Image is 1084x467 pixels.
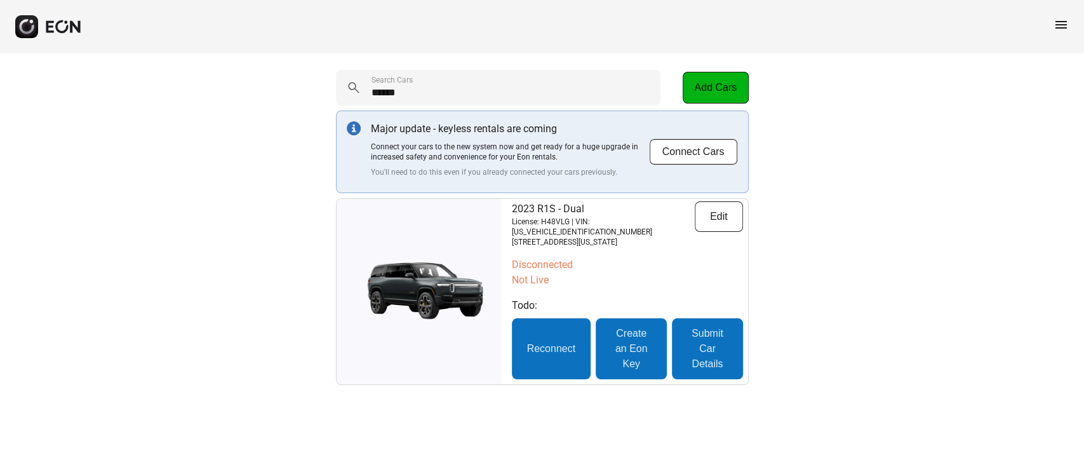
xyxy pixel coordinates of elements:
button: Create an Eon Key [596,318,667,379]
button: Add Cars [683,72,749,104]
p: [STREET_ADDRESS][US_STATE] [512,237,695,247]
p: Disconnected [512,257,743,273]
p: 2023 R1S - Dual [512,201,695,217]
button: Connect Cars [649,139,738,165]
p: Not Live [512,273,743,288]
img: car [337,250,502,333]
img: info [347,121,361,135]
p: License: H48VLG | VIN: [US_VEHICLE_IDENTIFICATION_NUMBER] [512,217,695,237]
button: Submit Car Details [672,318,742,379]
p: Connect your cars to the new system now and get ready for a huge upgrade in increased safety and ... [371,142,649,162]
button: Edit [695,201,743,232]
p: Todo: [512,298,743,313]
p: Major update - keyless rentals are coming [371,121,649,137]
p: You'll need to do this even if you already connected your cars previously. [371,167,649,177]
span: menu [1054,17,1069,32]
label: Search Cars [371,75,413,85]
button: Reconnect [512,318,591,379]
